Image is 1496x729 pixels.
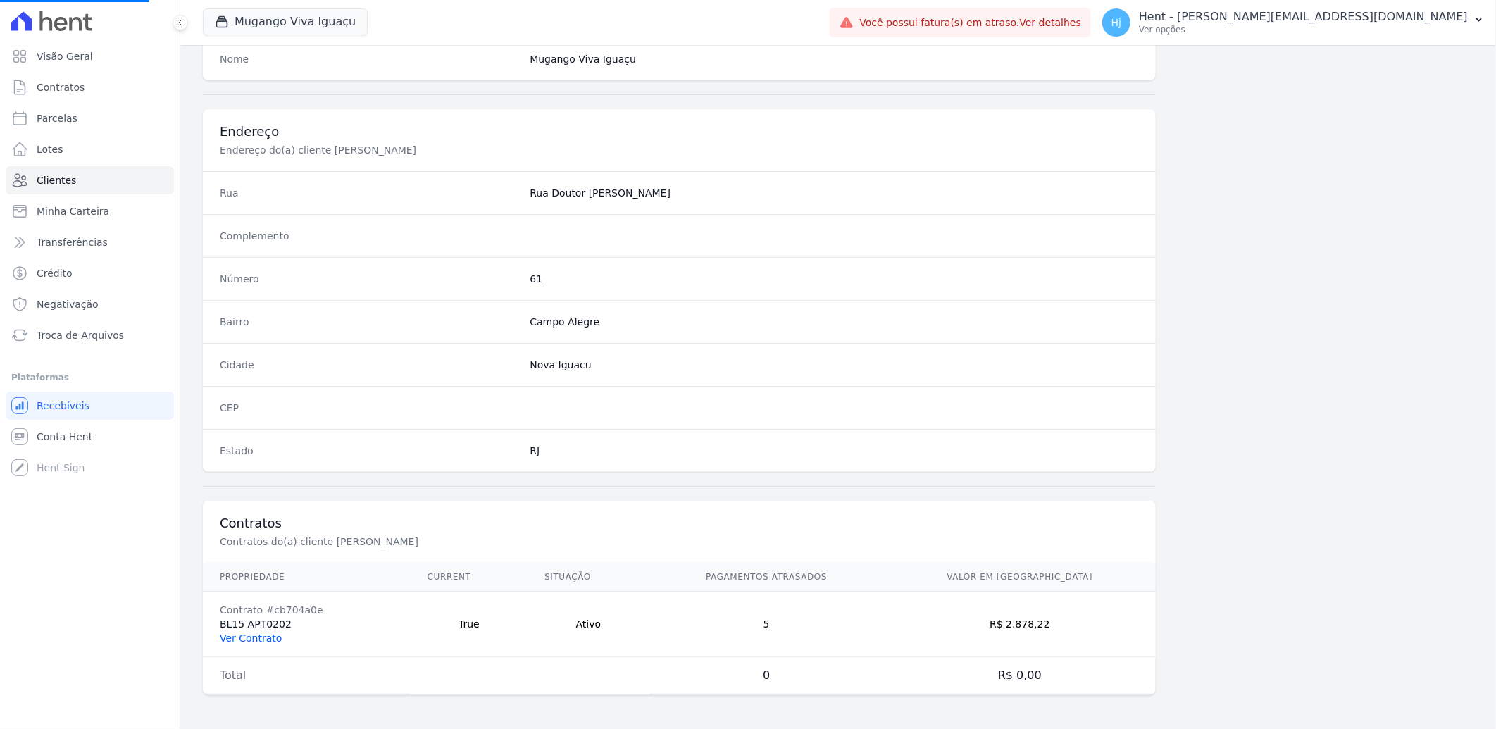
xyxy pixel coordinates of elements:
[37,204,109,218] span: Minha Carteira
[6,290,174,318] a: Negativação
[6,197,174,225] a: Minha Carteira
[220,315,518,329] dt: Bairro
[649,657,884,694] td: 0
[220,633,282,644] a: Ver Contrato
[203,592,411,657] td: BL15 APT0202
[530,358,1139,372] dd: Nova Iguacu
[220,401,518,415] dt: CEP
[6,392,174,420] a: Recebíveis
[220,52,518,66] dt: Nome
[1139,24,1468,35] p: Ver opções
[37,80,85,94] span: Contratos
[649,592,884,657] td: 5
[530,315,1139,329] dd: Campo Alegre
[37,111,77,125] span: Parcelas
[203,8,368,35] button: Mugango Viva Iguaçu
[1111,18,1121,27] span: Hj
[220,535,693,549] p: Contratos do(a) cliente [PERSON_NAME]
[37,235,108,249] span: Transferências
[6,42,174,70] a: Visão Geral
[37,49,93,63] span: Visão Geral
[37,328,124,342] span: Troca de Arquivos
[220,272,518,286] dt: Número
[203,657,411,694] td: Total
[530,272,1139,286] dd: 61
[1091,3,1496,42] button: Hj Hent - [PERSON_NAME][EMAIL_ADDRESS][DOMAIN_NAME] Ver opções
[220,123,1139,140] h3: Endereço
[528,563,649,592] th: Situação
[6,104,174,132] a: Parcelas
[649,563,884,592] th: Pagamentos Atrasados
[220,186,518,200] dt: Rua
[530,444,1139,458] dd: RJ
[411,563,528,592] th: Current
[220,603,394,617] div: Contrato #cb704a0e
[220,444,518,458] dt: Estado
[203,563,411,592] th: Propriedade
[859,15,1081,30] span: Você possui fatura(s) em atraso.
[37,430,92,444] span: Conta Hent
[530,186,1139,200] dd: Rua Doutor [PERSON_NAME]
[220,358,518,372] dt: Cidade
[11,369,168,386] div: Plataformas
[220,143,693,157] p: Endereço do(a) cliente [PERSON_NAME]
[884,657,1156,694] td: R$ 0,00
[6,73,174,101] a: Contratos
[6,259,174,287] a: Crédito
[1020,17,1082,28] a: Ver detalhes
[6,228,174,256] a: Transferências
[220,229,518,243] dt: Complemento
[884,592,1156,657] td: R$ 2.878,22
[37,297,99,311] span: Negativação
[530,52,1139,66] dd: Mugango Viva Iguaçu
[37,266,73,280] span: Crédito
[884,563,1156,592] th: Valor em [GEOGRAPHIC_DATA]
[6,135,174,163] a: Lotes
[528,592,649,657] td: Ativo
[6,166,174,194] a: Clientes
[37,173,76,187] span: Clientes
[411,592,528,657] td: True
[6,321,174,349] a: Troca de Arquivos
[220,515,1139,532] h3: Contratos
[37,399,89,413] span: Recebíveis
[6,423,174,451] a: Conta Hent
[37,142,63,156] span: Lotes
[1139,10,1468,24] p: Hent - [PERSON_NAME][EMAIL_ADDRESS][DOMAIN_NAME]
